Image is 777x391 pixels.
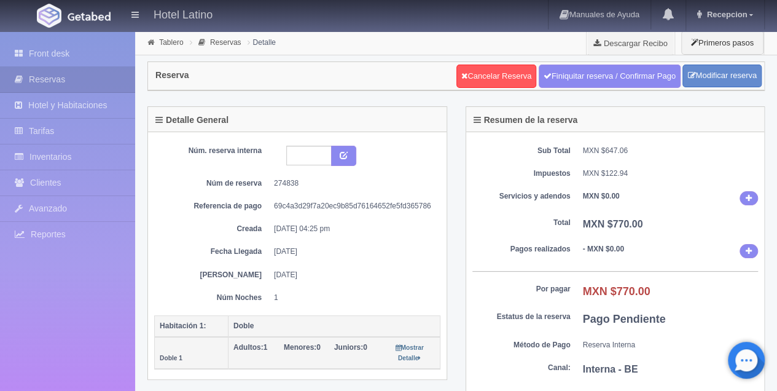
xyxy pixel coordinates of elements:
[682,65,762,87] a: Modificar reserva
[154,6,213,22] h4: Hotel Latino
[160,355,182,361] small: Doble 1
[472,191,571,202] dt: Servicios y adendos
[583,313,666,325] b: Pago Pendiente
[472,363,571,373] dt: Canal:
[163,146,262,156] dt: Núm. reserva interna
[274,201,431,211] dd: 69c4a3d29f7a20ec9b85d76164652fe5fd365786
[163,270,262,280] dt: [PERSON_NAME]
[274,270,431,280] dd: [DATE]
[163,224,262,234] dt: Creada
[395,343,423,362] a: Mostrar Detalle
[472,146,571,156] dt: Sub Total
[244,36,279,48] li: Detalle
[163,178,262,189] dt: Núm de reserva
[583,285,650,298] b: MXN $770.00
[210,38,241,47] a: Reservas
[472,218,571,228] dt: Total
[583,192,620,200] b: MXN $0.00
[284,343,316,352] strong: Menores:
[155,116,228,125] h4: Detalle General
[274,224,431,234] dd: [DATE] 04:25 pm
[583,168,759,179] dd: MXN $122.94
[284,343,321,352] span: 0
[704,10,748,19] span: Recepcion
[274,178,431,189] dd: 274838
[472,244,571,255] dt: Pagos realizados
[228,315,440,337] th: Doble
[583,340,759,350] dd: Reserva Interna
[37,4,61,28] img: Getabed
[233,343,264,352] strong: Adultos:
[68,12,111,21] img: Getabed
[587,31,674,55] a: Descargar Recibo
[160,322,206,330] b: Habitación 1:
[472,312,571,322] dt: Estatus de la reserva
[583,219,643,229] b: MXN $770.00
[474,116,578,125] h4: Resumen de la reserva
[583,364,638,374] b: Interna - BE
[539,65,681,88] a: Finiquitar reserva / Confirmar Pago
[334,343,363,352] strong: Juniors:
[583,146,759,156] dd: MXN $647.06
[163,247,262,257] dt: Fecha Llegada
[155,71,189,80] h4: Reserva
[334,343,367,352] span: 0
[274,247,431,257] dd: [DATE]
[163,201,262,211] dt: Referencia de pago
[159,38,183,47] a: Tablero
[472,340,571,350] dt: Método de Pago
[583,245,624,253] b: - MXN $0.00
[472,284,571,294] dt: Por pagar
[233,343,267,352] span: 1
[472,168,571,179] dt: Impuestos
[456,65,536,88] a: Cancelar Reserva
[163,293,262,303] dt: Núm Noches
[681,31,763,55] button: Primeros pasos
[395,344,423,361] small: Mostrar Detalle
[274,293,431,303] dd: 1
